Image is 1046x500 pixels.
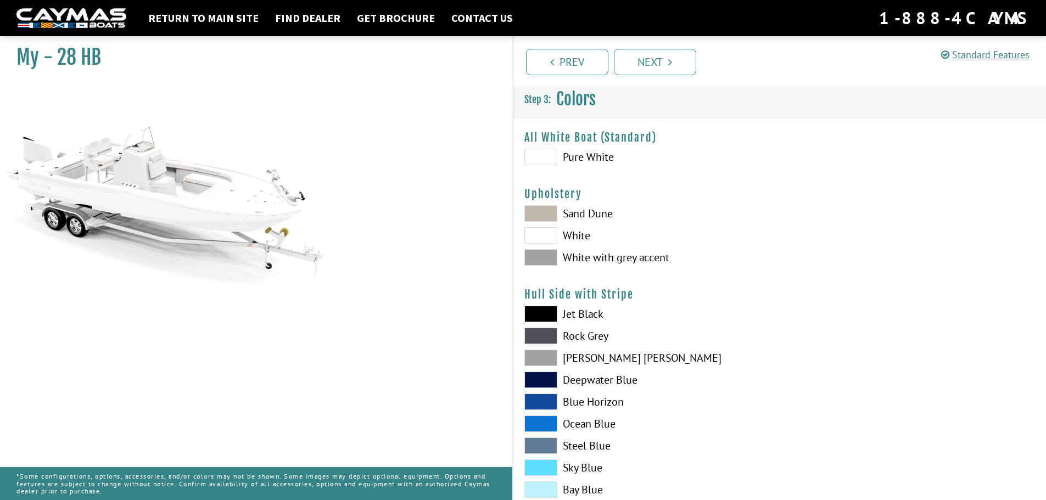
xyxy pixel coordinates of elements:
[524,149,769,165] label: Pure White
[524,205,769,222] label: Sand Dune
[524,227,769,244] label: White
[614,49,696,75] a: Next
[524,131,1036,144] h4: All White Boat (Standard)
[446,11,518,25] a: Contact Us
[524,350,769,366] label: [PERSON_NAME] [PERSON_NAME]
[524,459,769,476] label: Sky Blue
[526,49,608,75] a: Prev
[524,437,769,454] label: Steel Blue
[16,467,496,500] p: *Some configurations, options, accessories, and/or colors may not be shown. Some images may depic...
[270,11,346,25] a: Find Dealer
[524,288,1036,301] h4: Hull Side with Stripe
[351,11,440,25] a: Get Brochure
[524,328,769,344] label: Rock Grey
[524,481,769,498] label: Bay Blue
[16,8,126,29] img: white-logo-c9c8dbefe5ff5ceceb0f0178aa75bf4bb51f6bca0971e226c86eb53dfe498488.png
[143,11,264,25] a: Return to main site
[524,187,1036,201] h4: Upholstery
[524,394,769,410] label: Blue Horizon
[524,306,769,322] label: Jet Black
[879,6,1030,30] div: 1-888-4CAYMAS
[524,372,769,388] label: Deepwater Blue
[524,415,769,432] label: Ocean Blue
[16,45,485,70] h1: My - 28 HB
[524,249,769,266] label: White with grey accent
[941,48,1030,61] a: Standard Features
